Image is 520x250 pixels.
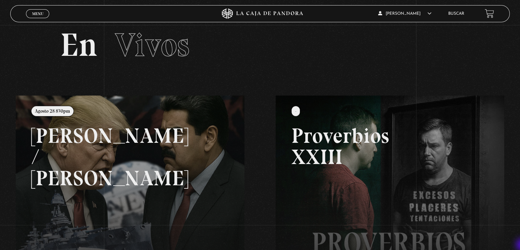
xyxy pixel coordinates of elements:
h2: En [60,29,459,61]
span: Cerrar [30,17,46,22]
span: Vivos [115,25,189,64]
a: View your shopping cart [485,9,494,18]
span: Menu [32,12,43,16]
a: Buscar [448,12,464,16]
span: [PERSON_NAME] [378,12,431,16]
